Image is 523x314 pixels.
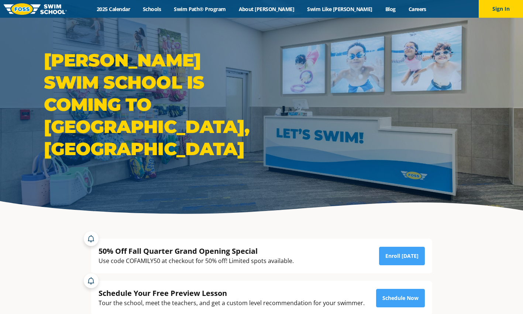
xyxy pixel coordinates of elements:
[99,246,294,256] div: 50% Off Fall Quarter Grand Opening Special
[402,6,433,13] a: Careers
[168,6,232,13] a: Swim Path® Program
[90,6,137,13] a: 2025 Calendar
[137,6,168,13] a: Schools
[99,288,365,298] div: Schedule Your Free Preview Lesson
[379,247,425,265] a: Enroll [DATE]
[99,298,365,308] div: Tour the school, meet the teachers, and get a custom level recommendation for your swimmer.
[376,289,425,307] a: Schedule Now
[301,6,379,13] a: Swim Like [PERSON_NAME]
[4,3,67,15] img: FOSS Swim School Logo
[44,49,258,160] h1: [PERSON_NAME] Swim School is coming to [GEOGRAPHIC_DATA], [GEOGRAPHIC_DATA]
[99,256,294,266] div: Use code COFAMILY50 at checkout for 50% off! Limited spots available.
[232,6,301,13] a: About [PERSON_NAME]
[379,6,402,13] a: Blog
